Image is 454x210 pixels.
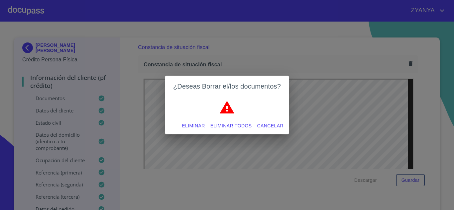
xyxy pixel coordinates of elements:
[257,122,284,130] span: Cancelar
[182,122,205,130] span: Eliminar
[255,120,286,132] button: Cancelar
[173,81,281,92] h2: ¿Deseas Borrar el/los documentos?
[208,120,255,132] button: Eliminar todos
[210,122,252,130] span: Eliminar todos
[179,120,207,132] button: Eliminar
